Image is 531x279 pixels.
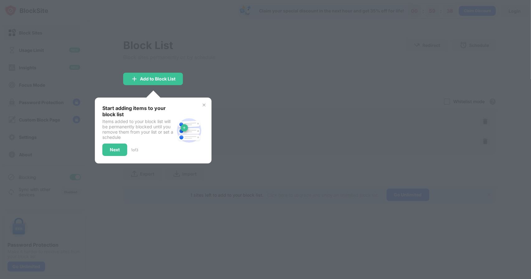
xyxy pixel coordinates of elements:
div: Next [110,147,120,152]
div: Items added to your block list will be permanently blocked until you remove them from your list o... [102,119,174,140]
div: 1 of 3 [131,148,138,152]
div: Add to Block List [140,76,175,81]
div: Start adding items to your block list [102,105,174,117]
img: block-site.svg [174,116,204,145]
img: x-button.svg [202,103,207,107]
